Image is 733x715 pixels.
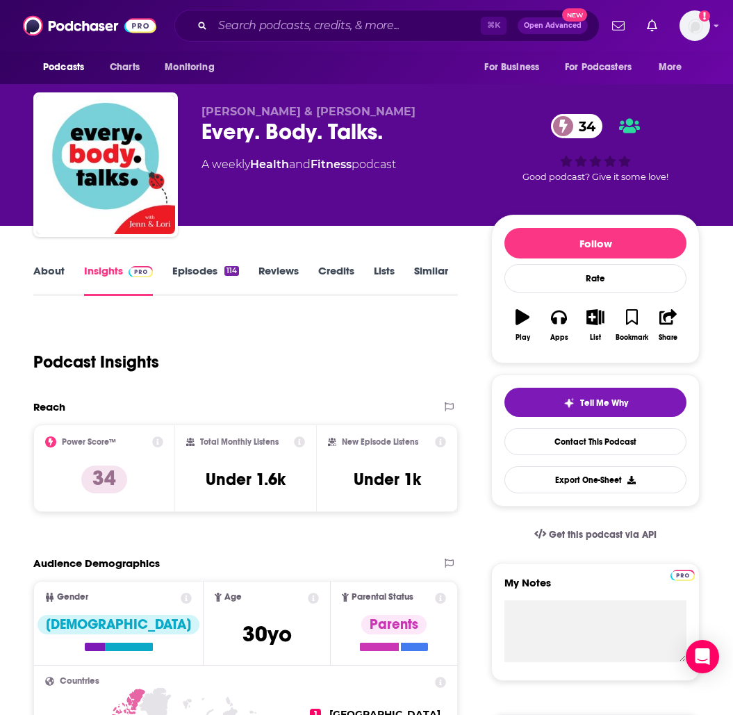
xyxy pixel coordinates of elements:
span: More [659,58,682,77]
div: Play [516,334,530,342]
span: and [289,158,311,171]
button: Follow [504,228,686,258]
button: Open AdvancedNew [518,17,588,34]
img: User Profile [680,10,710,41]
button: Export One-Sheet [504,466,686,493]
h2: New Episode Listens [342,437,418,447]
div: Open Intercom Messenger [686,640,719,673]
a: InsightsPodchaser Pro [84,264,153,296]
span: Open Advanced [524,22,582,29]
button: List [577,300,613,350]
a: Show notifications dropdown [641,14,663,38]
a: Reviews [258,264,299,296]
span: Tell Me Why [580,397,628,409]
button: open menu [155,54,232,81]
button: tell me why sparkleTell Me Why [504,388,686,417]
a: Credits [318,264,354,296]
span: [PERSON_NAME] & [PERSON_NAME] [201,105,415,118]
img: tell me why sparkle [563,397,575,409]
button: Share [650,300,686,350]
p: 34 [81,466,127,493]
div: Parents [361,615,427,634]
a: Pro website [670,568,695,581]
div: 34Good podcast? Give it some love! [491,105,700,191]
h3: Under 1k [354,469,421,490]
a: Episodes114 [172,264,239,296]
button: Bookmark [613,300,650,350]
span: Age [224,593,242,602]
span: Get this podcast via API [549,529,657,541]
a: Show notifications dropdown [607,14,630,38]
span: For Podcasters [565,58,632,77]
button: open menu [33,54,102,81]
img: Podchaser Pro [670,570,695,581]
div: 114 [224,266,239,276]
span: Charts [110,58,140,77]
div: Rate [504,264,686,293]
h2: Audience Demographics [33,557,160,570]
label: My Notes [504,576,686,600]
span: For Business [484,58,539,77]
span: 34 [565,114,602,138]
div: Share [659,334,677,342]
a: Lists [374,264,395,296]
span: Podcasts [43,58,84,77]
button: open menu [556,54,652,81]
span: Countries [60,677,99,686]
span: Monitoring [165,58,214,77]
span: Gender [57,593,88,602]
span: Parental Status [352,593,413,602]
span: Good podcast? Give it some love! [522,172,668,182]
h2: Reach [33,400,65,413]
span: ⌘ K [481,17,506,35]
span: Logged in as sarahhallprinc [680,10,710,41]
h1: Podcast Insights [33,352,159,372]
button: Apps [541,300,577,350]
h2: Power Score™ [62,437,116,447]
button: Show profile menu [680,10,710,41]
a: 34 [551,114,602,138]
img: Podchaser Pro [129,266,153,277]
div: Search podcasts, credits, & more... [174,10,600,42]
a: Charts [101,54,148,81]
a: Get this podcast via API [523,518,668,552]
span: New [562,8,587,22]
div: List [590,334,601,342]
div: Bookmark [616,334,648,342]
div: [DEMOGRAPHIC_DATA] [38,615,199,634]
a: Similar [414,264,448,296]
a: Health [250,158,289,171]
span: 30 yo [242,621,292,648]
img: Podchaser - Follow, Share and Rate Podcasts [23,13,156,39]
button: open menu [475,54,557,81]
button: open menu [649,54,700,81]
img: Every. Body. Talks. [36,95,175,234]
input: Search podcasts, credits, & more... [213,15,481,37]
div: A weekly podcast [201,156,396,173]
a: About [33,264,65,296]
div: Apps [550,334,568,342]
button: Play [504,300,541,350]
a: Contact This Podcast [504,428,686,455]
h3: Under 1.6k [206,469,286,490]
a: Fitness [311,158,352,171]
h2: Total Monthly Listens [200,437,279,447]
svg: Add a profile image [699,10,710,22]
